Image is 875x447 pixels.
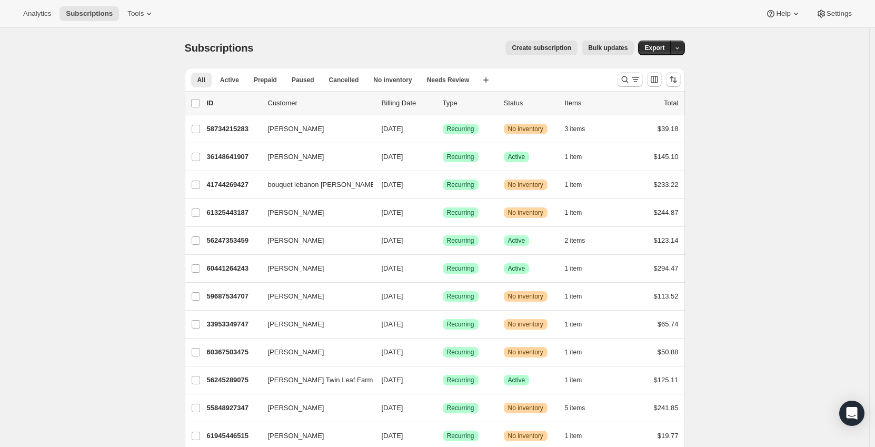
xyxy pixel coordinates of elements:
p: 36148641907 [207,152,260,162]
p: Status [504,98,556,108]
span: [DATE] [382,404,403,412]
span: No inventory [508,125,543,133]
span: $65.74 [658,320,679,328]
div: 58734215283[PERSON_NAME][DATE]SuccessRecurringWarningNo inventory3 items$39.18 [207,122,679,136]
span: Active [508,376,525,384]
span: No inventory [508,404,543,412]
span: 5 items [565,404,585,412]
span: 1 item [565,292,582,301]
span: Export [644,44,664,52]
button: 1 item [565,205,594,220]
span: 1 item [565,432,582,440]
p: 33953349747 [207,319,260,330]
span: Recurring [447,348,474,356]
button: 1 item [565,289,594,304]
span: bouquet lebanon [PERSON_NAME] [268,180,377,190]
span: $233.22 [654,181,679,188]
p: 56247353459 [207,235,260,246]
p: 61945446515 [207,431,260,441]
span: $19.77 [658,432,679,440]
span: [DATE] [382,348,403,356]
span: 3 items [565,125,585,133]
span: [PERSON_NAME] [268,263,324,274]
button: [PERSON_NAME] [262,148,367,165]
span: $125.11 [654,376,679,384]
span: Settings [827,9,852,18]
span: Recurring [447,181,474,189]
span: No inventory [508,208,543,217]
button: 1 item [565,177,594,192]
button: 3 items [565,122,597,136]
p: 41744269427 [207,180,260,190]
span: [DATE] [382,376,403,384]
span: Prepaid [254,76,277,84]
div: 36148641907[PERSON_NAME][DATE]SuccessRecurringSuccessActive1 item$145.10 [207,150,679,164]
button: 1 item [565,373,594,388]
span: Paused [292,76,314,84]
span: $145.10 [654,153,679,161]
div: Items [565,98,618,108]
span: All [197,76,205,84]
span: No inventory [508,348,543,356]
span: 1 item [565,320,582,329]
button: [PERSON_NAME] [262,288,367,305]
button: [PERSON_NAME] [262,344,367,361]
p: 58734215283 [207,124,260,134]
div: 59687534707[PERSON_NAME][DATE]SuccessRecurringWarningNo inventory1 item$113.52 [207,289,679,304]
span: $294.47 [654,264,679,272]
div: Open Intercom Messenger [839,401,864,426]
span: [DATE] [382,236,403,244]
p: Total [664,98,678,108]
span: Tools [127,9,144,18]
button: Create subscription [505,41,578,55]
span: $50.88 [658,348,679,356]
button: 1 item [565,429,594,443]
span: [PERSON_NAME] [268,403,324,413]
div: 56247353459[PERSON_NAME][DATE]SuccessRecurringSuccessActive2 items$123.14 [207,233,679,248]
p: ID [207,98,260,108]
p: 55848927347 [207,403,260,413]
span: 1 item [565,376,582,384]
span: Active [220,76,239,84]
button: 1 item [565,150,594,164]
span: Subscriptions [66,9,113,18]
p: 59687534707 [207,291,260,302]
span: Create subscription [512,44,571,52]
button: 1 item [565,345,594,360]
span: Subscriptions [185,42,254,54]
span: No inventory [508,432,543,440]
button: 5 items [565,401,597,415]
span: Recurring [447,125,474,133]
span: [PERSON_NAME] [268,235,324,246]
button: Subscriptions [59,6,119,21]
div: 56245289075[PERSON_NAME] Twin Leaf Farm[DATE]SuccessRecurringSuccessActive1 item$125.11 [207,373,679,388]
span: Recurring [447,320,474,329]
span: No inventory [508,181,543,189]
span: 1 item [565,348,582,356]
span: Recurring [447,432,474,440]
div: Type [443,98,495,108]
span: Recurring [447,264,474,273]
span: $244.87 [654,208,679,216]
span: [DATE] [382,208,403,216]
span: 1 item [565,153,582,161]
span: Active [508,236,525,245]
button: [PERSON_NAME] Twin Leaf Farm [262,372,367,389]
span: [PERSON_NAME] [268,124,324,134]
button: [PERSON_NAME] [262,232,367,249]
span: $39.18 [658,125,679,133]
div: 55848927347[PERSON_NAME][DATE]SuccessRecurringWarningNo inventory5 items$241.85 [207,401,679,415]
button: 1 item [565,261,594,276]
span: [PERSON_NAME] [268,207,324,218]
span: 1 item [565,208,582,217]
button: Help [759,6,807,21]
span: [PERSON_NAME] Twin Leaf Farm [268,375,373,385]
button: [PERSON_NAME] [262,428,367,444]
div: IDCustomerBilling DateTypeStatusItemsTotal [207,98,679,108]
span: [PERSON_NAME] [268,291,324,302]
span: [DATE] [382,320,403,328]
p: 61325443187 [207,207,260,218]
span: $113.52 [654,292,679,300]
span: [DATE] [382,264,403,272]
p: 60441264243 [207,263,260,274]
